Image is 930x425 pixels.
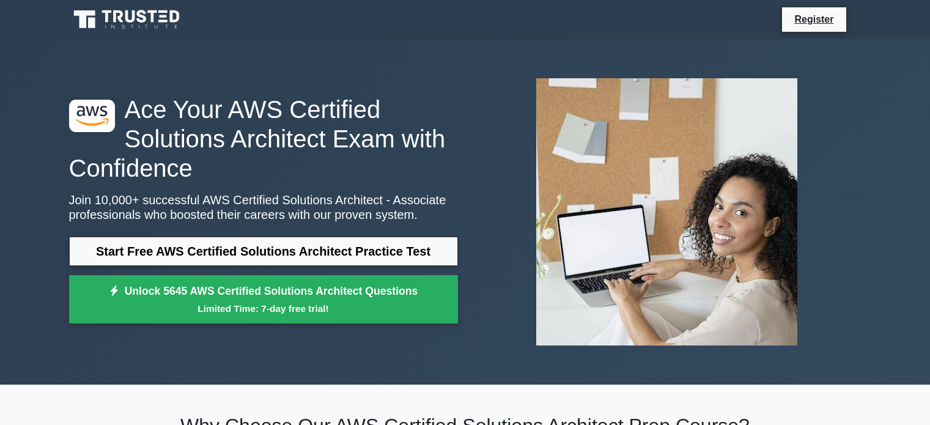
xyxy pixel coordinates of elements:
[787,12,841,27] a: Register
[69,237,458,266] a: Start Free AWS Certified Solutions Architect Practice Test
[69,275,458,324] a: Unlock 5645 AWS Certified Solutions Architect QuestionsLimited Time: 7-day free trial!
[84,301,443,316] small: Limited Time: 7-day free trial!
[69,95,458,183] h1: Ace Your AWS Certified Solutions Architect Exam with Confidence
[69,193,458,222] p: Join 10,000+ successful AWS Certified Solutions Architect - Associate professionals who boosted t...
